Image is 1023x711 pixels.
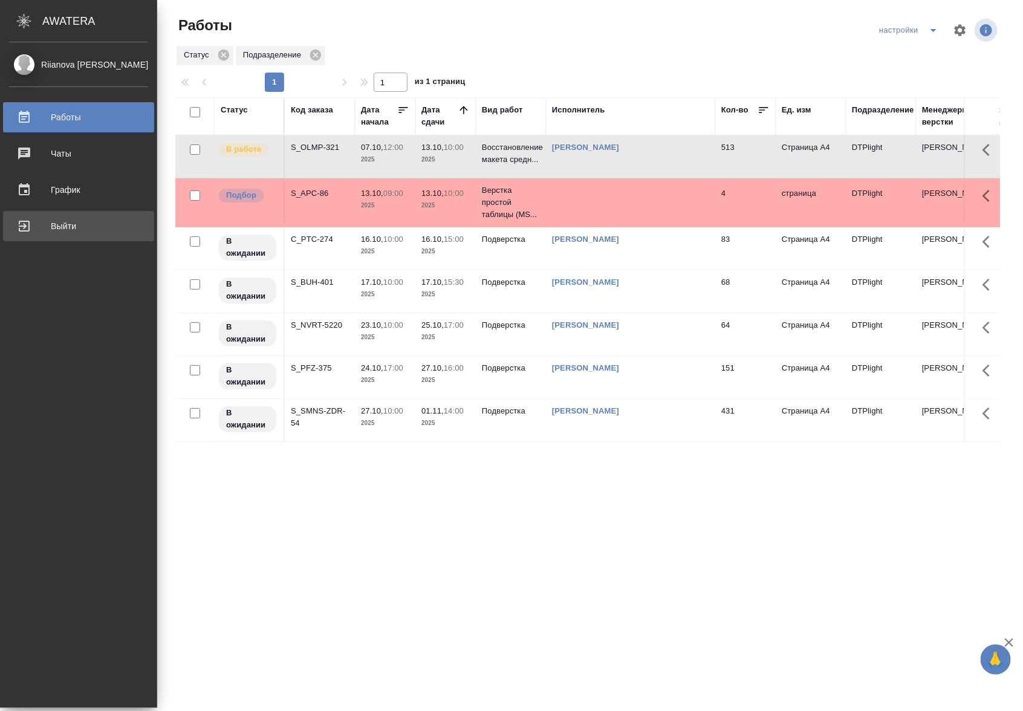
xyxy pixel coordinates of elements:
[715,313,776,355] td: 64
[975,227,1004,256] button: Здесь прячутся важные кнопки
[986,647,1006,672] span: 🙏
[552,143,619,152] a: [PERSON_NAME]
[226,235,269,259] p: В ожидании
[946,16,975,45] span: Настроить таблицу
[291,104,333,116] div: Код заказа
[552,104,605,116] div: Исполнитель
[975,270,1004,299] button: Здесь прячутся важные кнопки
[383,235,403,244] p: 10:00
[421,320,444,330] p: 25.10,
[421,200,470,212] p: 2025
[444,189,464,198] p: 10:00
[975,135,1004,164] button: Здесь прячутся важные кнопки
[361,417,409,429] p: 2025
[846,399,916,441] td: DTPlight
[226,321,269,345] p: В ожидании
[715,399,776,441] td: 431
[9,217,148,235] div: Выйти
[421,363,444,372] p: 27.10,
[3,102,154,132] a: Работы
[846,227,916,270] td: DTPlight
[421,104,458,128] div: Дата сдачи
[482,362,540,374] p: Подверстка
[482,319,540,331] p: Подверстка
[226,143,261,155] p: В работе
[715,270,776,313] td: 68
[291,362,349,374] div: S_PFZ-375
[421,235,444,244] p: 16.10,
[975,181,1004,210] button: Здесь прячутся важные кнопки
[361,200,409,212] p: 2025
[482,104,523,116] div: Вид работ
[782,104,811,116] div: Ед. изм
[421,374,470,386] p: 2025
[218,141,278,158] div: Исполнитель выполняет работу
[383,143,403,152] p: 12:00
[175,16,232,35] span: Работы
[922,405,980,417] p: [PERSON_NAME]
[361,104,397,128] div: Дата начала
[552,320,619,330] a: [PERSON_NAME]
[876,21,946,40] div: split button
[243,49,305,61] p: Подразделение
[975,356,1004,385] button: Здесь прячутся важные кнопки
[3,175,154,205] a: График
[42,9,157,33] div: AWATERA
[236,46,325,65] div: Подразделение
[552,406,619,415] a: [PERSON_NAME]
[846,270,916,313] td: DTPlight
[361,406,383,415] p: 27.10,
[9,58,148,71] div: Riianova [PERSON_NAME]
[421,406,444,415] p: 01.11,
[975,399,1004,428] button: Здесь прячутся важные кнопки
[291,141,349,154] div: S_OLMP-321
[922,319,980,331] p: [PERSON_NAME]
[415,74,466,92] span: из 1 страниц
[9,108,148,126] div: Работы
[218,276,278,305] div: Исполнитель назначен, приступать к работе пока рано
[421,288,470,300] p: 2025
[776,181,846,224] td: страница
[291,319,349,331] div: S_NVRT-5220
[922,233,980,245] p: [PERSON_NAME]
[361,288,409,300] p: 2025
[184,49,213,61] p: Статус
[421,245,470,258] p: 2025
[776,270,846,313] td: Страница А4
[852,104,914,116] div: Подразделение
[361,374,409,386] p: 2025
[9,181,148,199] div: График
[552,278,619,287] a: [PERSON_NAME]
[383,363,403,372] p: 17:00
[715,227,776,270] td: 83
[361,235,383,244] p: 16.10,
[776,135,846,178] td: Страница А4
[361,278,383,287] p: 17.10,
[975,19,1000,42] span: Посмотреть информацию
[482,276,540,288] p: Подверстка
[383,189,403,198] p: 09:00
[383,278,403,287] p: 10:00
[291,233,349,245] div: C_PTC-274
[846,135,916,178] td: DTPlight
[482,405,540,417] p: Подверстка
[715,356,776,398] td: 151
[444,235,464,244] p: 15:00
[421,278,444,287] p: 17.10,
[3,211,154,241] a: Выйти
[383,406,403,415] p: 10:00
[444,406,464,415] p: 14:00
[776,227,846,270] td: Страница А4
[226,278,269,302] p: В ожидании
[361,143,383,152] p: 07.10,
[552,363,619,372] a: [PERSON_NAME]
[482,141,540,166] p: Восстановление макета средн...
[218,187,278,204] div: Можно подбирать исполнителей
[9,144,148,163] div: Чаты
[3,138,154,169] a: Чаты
[226,364,269,388] p: В ожидании
[776,313,846,355] td: Страница А4
[482,184,540,221] p: Верстка простой таблицы (MS...
[218,233,278,262] div: Исполнитель назначен, приступать к работе пока рано
[361,154,409,166] p: 2025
